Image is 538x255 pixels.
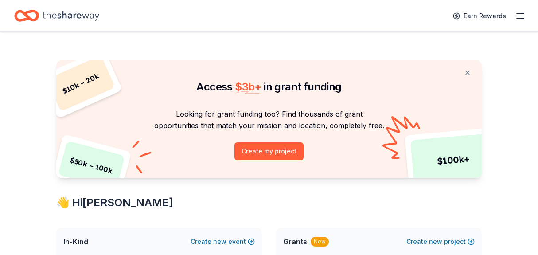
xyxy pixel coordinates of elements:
[311,237,329,247] div: New
[56,196,482,210] div: 👋 Hi [PERSON_NAME]
[47,55,116,112] div: $ 10k – 20k
[235,80,261,93] span: $ 3b +
[213,236,226,247] span: new
[234,142,304,160] button: Create my project
[67,108,471,132] p: Looking for grant funding too? Find thousands of grant opportunities that match your mission and ...
[14,5,99,26] a: Home
[196,80,341,93] span: Access in grant funding
[191,236,255,247] button: Createnewevent
[448,8,511,24] a: Earn Rewards
[406,236,475,247] button: Createnewproject
[283,236,307,247] span: Grants
[429,236,442,247] span: new
[63,236,88,247] span: In-Kind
